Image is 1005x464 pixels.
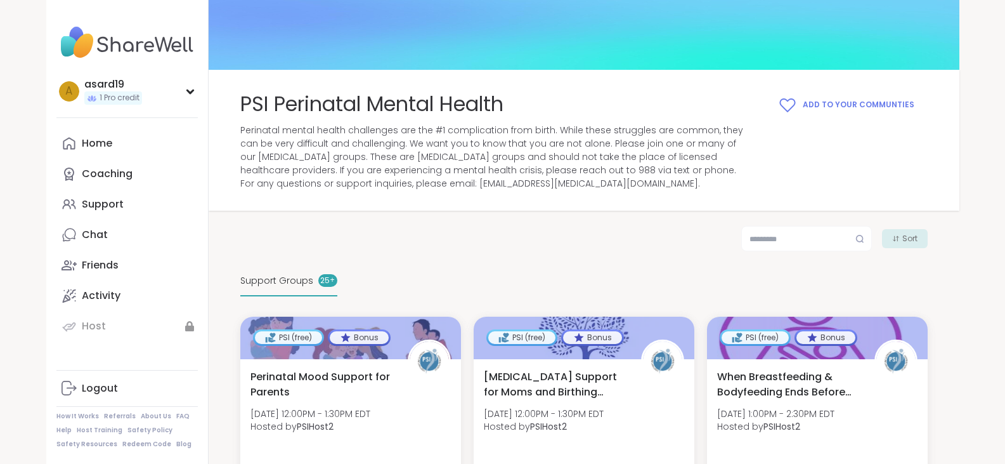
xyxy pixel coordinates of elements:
span: [DATE] 1:00PM - 2:30PM EDT [717,408,834,420]
a: Logout [56,373,198,404]
span: Hosted by [484,420,604,433]
div: Coaching [82,167,133,181]
span: Sort [902,233,917,244]
div: Logout [82,381,118,395]
img: PSIHost2 [643,341,682,381]
b: PSIHost2 [297,420,334,433]
img: ShareWell Nav Logo [56,20,198,65]
div: PSI (free) [255,331,322,344]
a: Host [56,311,198,341]
a: Friends [56,250,198,281]
a: Safety Policy [127,426,172,435]
a: About Us [141,412,171,421]
div: Support [82,197,124,211]
div: Friends [82,258,119,272]
img: PSIHost2 [876,341,916,381]
span: Support Groups [240,274,313,288]
a: How It Works [56,412,99,421]
span: Perinatal mental health challenges are the #1 complication from birth. While these struggles are ... [240,124,749,190]
div: Host [82,319,106,333]
span: Add to your Communties [803,99,914,110]
div: Home [82,136,112,150]
a: Redeem Code [122,440,171,449]
div: PSI (free) [488,331,555,344]
span: When Breastfeeding & Bodyfeeding Ends Before Ready [717,369,860,400]
a: Referrals [104,412,136,421]
a: Host Training [77,426,122,435]
a: Help [56,426,72,435]
div: Bonus [796,331,855,344]
div: Bonus [330,331,389,344]
div: 25 [318,274,337,287]
a: Chat [56,220,198,250]
div: PSI (free) [722,331,789,344]
span: [DATE] 12:00PM - 1:30PM EDT [250,408,370,420]
a: Home [56,128,198,159]
a: Support [56,189,198,220]
span: Hosted by [717,420,834,433]
span: Perinatal Mood Support for Parents [250,369,394,400]
span: [DATE] 12:00PM - 1:30PM EDT [484,408,604,420]
span: 1 Pro credit [100,93,139,103]
a: Coaching [56,159,198,189]
img: PSIHost2 [410,341,449,381]
span: a [65,83,72,100]
span: [MEDICAL_DATA] Support for Moms and Birthing People [484,369,627,400]
span: PSI Perinatal Mental Health [240,90,503,119]
a: Activity [56,281,198,311]
a: Safety Resources [56,440,117,449]
span: Hosted by [250,420,370,433]
b: PSIHost2 [763,420,800,433]
div: asard19 [84,77,142,91]
a: Blog [176,440,191,449]
div: Bonus [563,331,622,344]
a: FAQ [176,412,190,421]
div: Chat [82,228,108,242]
button: Add to your Communties [764,90,928,119]
div: Activity [82,289,120,303]
pre: + [330,275,334,286]
b: PSIHost2 [530,420,567,433]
